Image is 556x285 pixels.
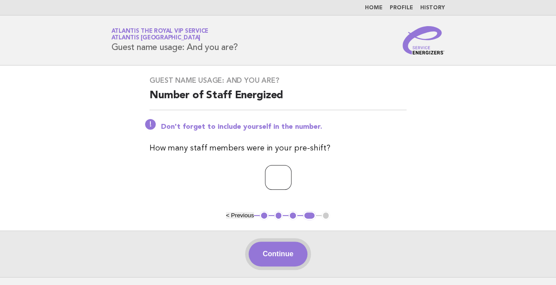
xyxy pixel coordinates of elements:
button: 3 [288,211,297,220]
h3: Guest name usage: And you are? [150,76,406,85]
button: 1 [260,211,268,220]
p: Don't forget to include yourself in the number. [161,123,406,131]
span: Atlantis [GEOGRAPHIC_DATA] [111,35,201,41]
h1: Guest name usage: And you are? [111,29,238,52]
p: How many staff members were in your pre-shift? [150,142,406,154]
button: 2 [274,211,283,220]
img: Service Energizers [403,26,445,54]
h2: Number of Staff Energized [150,89,406,110]
button: 4 [303,211,316,220]
button: Continue [249,242,307,266]
a: Atlantis the Royal VIP ServiceAtlantis [GEOGRAPHIC_DATA] [111,28,209,41]
a: Profile [390,5,413,11]
a: History [420,5,445,11]
a: Home [365,5,383,11]
button: < Previous [226,212,254,219]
